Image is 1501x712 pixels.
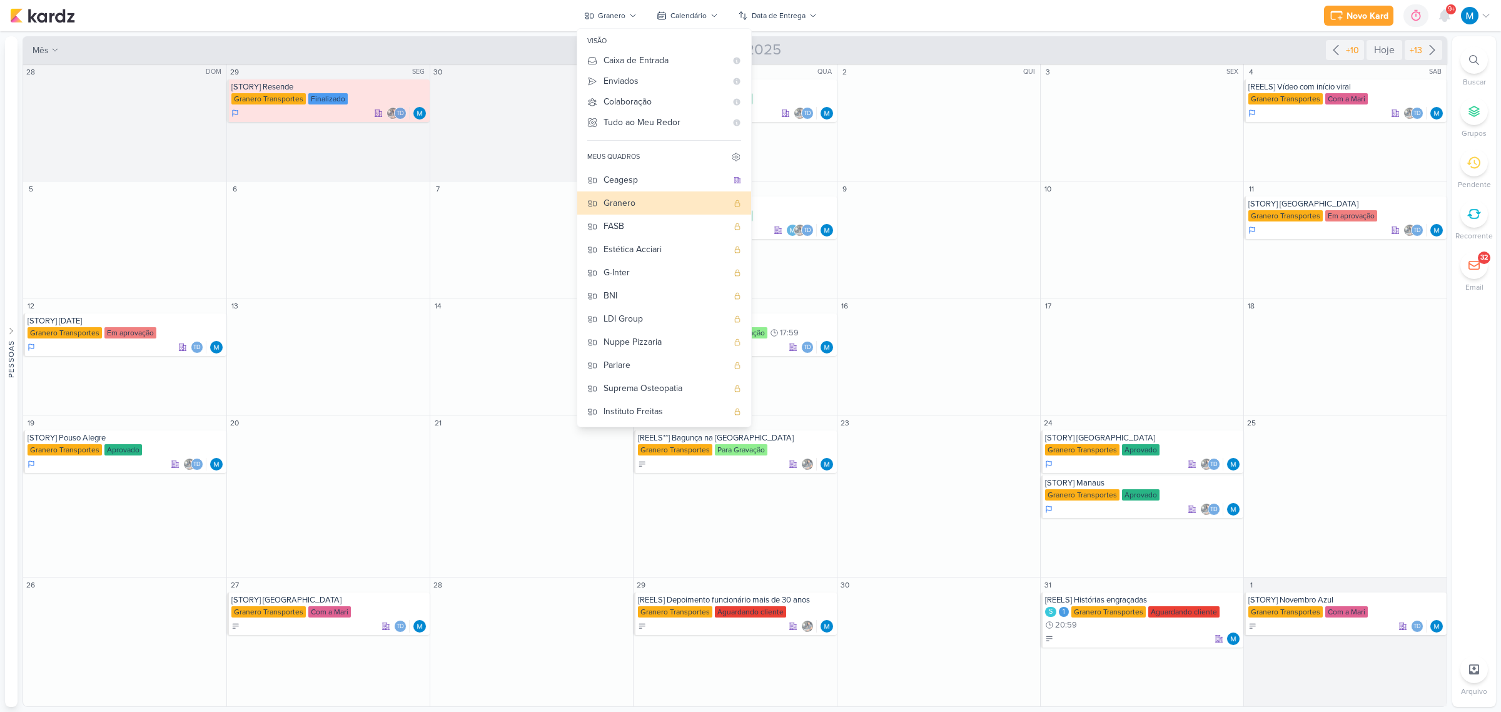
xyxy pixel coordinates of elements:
div: [REELS] Depoimento funcionário mais de 30 anos [638,595,834,605]
div: Thais de carvalho [801,341,814,353]
div: +13 [1407,44,1425,57]
div: 20 [228,417,241,429]
div: Aprovado [1122,489,1160,501]
div: quadro pessoal [734,362,741,369]
div: 30 [839,579,851,591]
div: [REELS] Vídeo com início viral [1248,82,1444,92]
img: Everton Granero [794,107,806,120]
p: Td [804,111,811,117]
div: Responsável: MARIANA MIRANDA [1227,458,1240,470]
img: Everton Granero [387,107,399,120]
div: quadro pessoal [734,292,741,300]
div: Responsável: MARIANA MIRANDA [1430,107,1443,120]
div: Granero Transportes [231,606,306,618]
div: Granero Transportes [231,93,306,104]
img: Everton Granero [801,458,814,470]
div: Ceagesp [604,173,727,186]
div: Granero Transportes [1045,489,1119,501]
div: Granero Transportes [638,606,712,618]
div: 25 [1245,417,1258,429]
button: Granero [577,191,751,215]
button: Enviados [577,71,751,91]
div: Colaboradores: Everton Granero, Thais de carvalho [183,458,206,470]
button: Novo Kard [1324,6,1393,26]
p: Buscar [1463,76,1486,88]
div: Responsável: MARIANA MIRANDA [821,620,833,633]
div: [STORY] Mossoró [231,595,427,605]
div: Enviados [604,74,726,88]
div: A Fazer [638,460,647,469]
img: MARIANA MIRANDA [821,341,833,353]
div: Em Andamento [28,342,35,352]
div: [STORY] Novembro Azul [1248,595,1444,605]
div: Aprovado [1122,444,1160,455]
div: Responsável: MARIANA MIRANDA [210,341,223,353]
div: Colaboradores: MARIANA MIRANDA, Everton Granero, Thais de carvalho [786,224,817,236]
div: [REELS**] Bagunça na Mudança [638,433,834,443]
div: 28 [24,66,37,78]
img: MARIANA MIRANDA [1430,224,1443,236]
div: 7 [432,183,444,195]
div: FASB [604,220,727,233]
div: 23 [839,417,851,429]
div: 1 [1245,579,1258,591]
div: Colaboradores: Everton Granero [801,620,817,633]
div: Thais de carvalho [801,224,814,236]
img: Everton Granero [1200,458,1213,470]
div: Thais de carvalho [1208,503,1220,516]
button: Tudo ao Meu Redor [577,112,751,133]
div: Granero Transportes [1045,444,1119,455]
div: Thais de carvalho [1411,107,1423,120]
div: Colaboradores: Everton Granero, Thais de carvalho [1200,503,1223,516]
img: MARIANA MIRANDA [1227,633,1240,645]
div: 6 [228,183,241,195]
p: Td [1413,228,1421,234]
div: quadro pessoal [734,385,741,392]
div: [STORY] Resende [231,82,427,92]
div: +10 [1343,44,1362,57]
div: 27 [228,579,241,591]
img: MARIANA MIRANDA [821,107,833,120]
div: Colaboradores: Thais de carvalho [1411,620,1427,633]
div: BNI [604,289,727,302]
span: mês [33,44,49,57]
div: Suprema Osteopatia [604,382,727,395]
div: Aguardando cliente [715,606,786,618]
img: MARIANA MIRANDA [413,107,426,120]
button: LDI Group [577,307,751,330]
div: Colaboradores: Thais de carvalho [801,341,817,353]
div: 26 [24,579,37,591]
div: 13 [228,300,241,312]
div: Em aprovação [104,327,156,338]
div: A Fazer [1248,622,1257,631]
div: 30 [432,66,444,78]
div: Responsável: MARIANA MIRANDA [1430,224,1443,236]
div: Colaboradores: Everton Granero, Thais de carvalho [794,107,817,120]
div: G-Inter [604,266,727,279]
img: MARIANA MIRANDA [786,224,799,236]
div: 4 [1245,66,1258,78]
div: quadro pessoal [734,315,741,323]
div: Granero Transportes [28,444,102,455]
div: LDI Group [604,312,727,325]
div: Thais de carvalho [394,107,407,120]
p: Pendente [1458,179,1491,190]
div: 28 [432,579,444,591]
div: Em Andamento [1045,459,1053,469]
div: visão [577,33,751,50]
div: S [1045,607,1056,617]
button: Ceagesp [577,168,751,191]
img: MARIANA MIRANDA [821,224,833,236]
div: Colaboradores: Thais de carvalho [394,620,410,633]
div: Granero Transportes [1071,606,1146,618]
img: Everton Granero [1403,107,1416,120]
img: MARIANA MIRANDA [210,341,223,353]
div: Com a Mari [308,606,351,618]
div: Responsável: MARIANA MIRANDA [1227,503,1240,516]
div: Responsável: MARIANA MIRANDA [210,458,223,470]
img: Everton Granero [1200,503,1213,516]
p: Td [1413,111,1421,117]
div: [REELS] Histórias engraçadas [1045,595,1241,605]
div: 11 [1245,183,1258,195]
div: DOM [206,67,225,77]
